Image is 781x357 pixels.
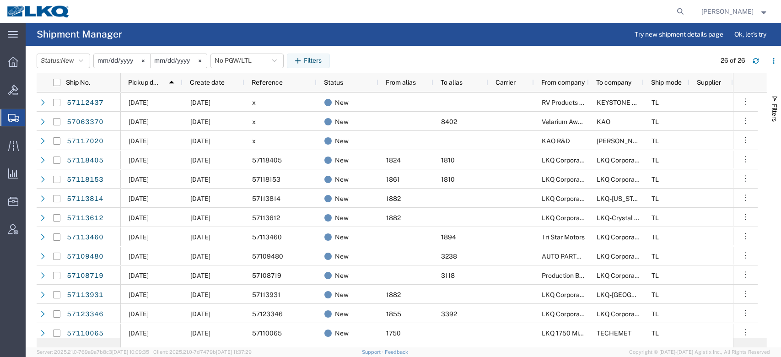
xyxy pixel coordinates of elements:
button: No PGW/LTL [210,54,284,68]
input: Not set [151,54,207,68]
span: Production Bumper Stamping Inc [542,272,638,279]
span: KAO [597,118,610,125]
a: 57123346 [66,307,104,321]
span: Try new shipment details page [635,30,723,39]
span: 57123346 [252,310,283,318]
a: 57110065 [66,326,104,341]
span: New [335,93,349,112]
span: 10/17/2025 [129,176,149,183]
button: [PERSON_NAME] [701,6,769,17]
span: Ship No. [66,79,90,86]
span: 57110065 [252,330,282,337]
span: LKQ Corporation [597,176,646,183]
span: 3392 [441,310,457,318]
span: Velarium Awnings [542,118,594,125]
span: 10/17/2025 [129,214,149,222]
span: TL [652,291,659,298]
button: Status:New [37,54,90,68]
button: Filters [287,54,330,68]
span: TL [652,253,659,260]
span: 57113931 [252,291,280,298]
span: LKQ Corporation [597,310,646,318]
span: To company [596,79,631,86]
span: LKQ Corporation [542,176,591,183]
span: RV Products Div. of Airxcel c/o Forte Products [542,99,675,106]
span: New [335,208,349,227]
input: Not set [94,54,150,68]
span: 10/22/2025 [129,330,149,337]
span: TL [652,272,659,279]
span: To alias [441,79,463,86]
span: 57113814 [252,195,280,202]
span: LKQ Corporation [542,214,591,222]
span: TL [652,214,659,222]
span: New [335,112,349,131]
span: LKQ-Sacramento [597,291,677,298]
span: New [335,170,349,189]
span: TL [652,118,659,125]
span: 57113460 [252,233,282,241]
span: New [335,324,349,343]
span: 10/20/2025 [129,291,149,298]
span: Reference [252,79,283,86]
span: 3238 [441,253,457,260]
h4: Shipment Manager [37,23,122,46]
a: 57063370 [66,114,104,129]
span: TECHEMET [597,330,631,337]
span: Pickup date [128,79,162,86]
span: FREEMAN ADVANCE WAREHOUSE [597,137,722,145]
span: New [335,151,349,170]
a: 57113460 [66,230,104,244]
span: LKQ 1750 Mid-America [542,330,609,337]
span: 10/13/2025 [190,176,210,183]
span: 10/13/2025 [190,253,210,260]
span: From company [541,79,585,86]
span: Filters [771,104,778,122]
span: Tri Star Motors [542,233,585,241]
span: 1750 [386,330,401,337]
a: 57118405 [66,153,104,168]
a: 57109480 [66,249,104,264]
span: From alias [386,79,416,86]
span: 3118 [441,272,455,279]
span: 10/13/2025 [190,272,210,279]
span: x [252,137,256,145]
span: 10/17/2025 [129,233,149,241]
span: 10/13/2025 [190,214,210,222]
span: LKQ-Kansas City [597,195,712,202]
div: 26 of 26 [721,56,745,65]
span: 10/13/2025 [190,330,210,337]
span: New [335,285,349,304]
a: 57108719 [66,268,104,283]
span: [DATE] 10:09:35 [112,349,149,355]
span: 10/15/2025 [129,118,149,125]
span: TL [652,176,659,183]
span: 10/17/2025 [129,253,149,260]
span: 57113612 [252,214,280,222]
span: 57118405 [252,157,282,164]
span: Matt Harvey [701,6,754,16]
span: 8402 [441,118,457,125]
a: Feedback [385,349,408,355]
span: 10/13/2025 [190,195,210,202]
span: New [335,131,349,151]
a: 57113612 [66,211,104,225]
span: TL [652,195,659,202]
span: 10/17/2025 [129,272,149,279]
span: 1882 [386,214,401,222]
span: 1855 [386,310,401,318]
span: 1861 [386,176,400,183]
span: New [335,266,349,285]
span: TL [652,233,659,241]
span: [DATE] 11:37:29 [216,349,252,355]
span: 10/15/2025 [129,99,149,106]
span: Supplier [697,79,721,86]
span: x [252,118,256,125]
span: Carrier [496,79,516,86]
span: New [335,304,349,324]
span: 10/08/2025 [190,118,210,125]
span: New [335,247,349,266]
span: 10/16/2025 [129,137,149,145]
span: x [252,99,256,106]
span: Copyright © [DATE]-[DATE] Agistix Inc., All Rights Reserved [629,348,770,356]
